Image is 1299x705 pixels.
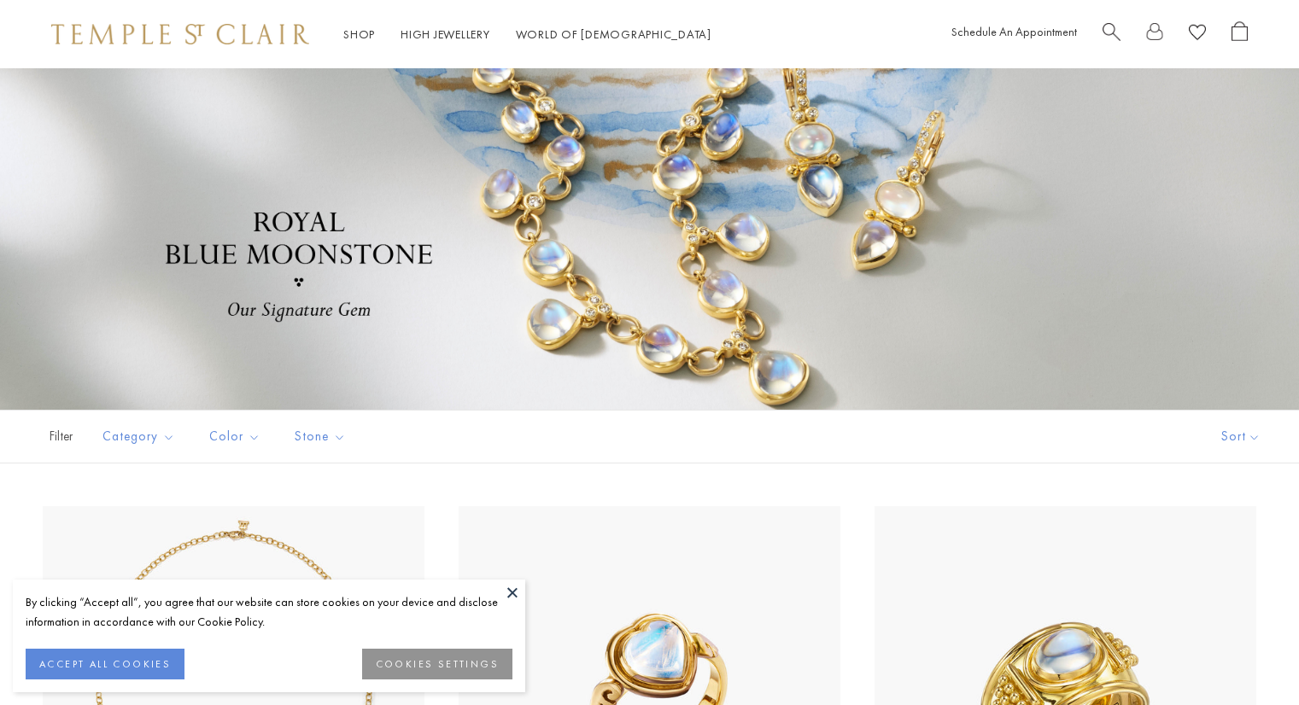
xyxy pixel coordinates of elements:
span: Color [201,426,273,447]
button: Category [90,417,188,456]
nav: Main navigation [343,24,711,45]
span: Category [94,426,188,447]
a: Open Shopping Bag [1232,21,1248,48]
button: Show sort by [1183,411,1299,463]
div: By clicking “Accept all”, you agree that our website can store cookies on your device and disclos... [26,592,512,632]
a: View Wishlist [1189,21,1206,48]
a: Search [1103,21,1121,48]
button: COOKIES SETTINGS [362,649,512,679]
a: High JewelleryHigh Jewellery [401,26,490,42]
button: Color [196,417,273,456]
span: Stone [286,426,359,447]
iframe: Gorgias live chat messenger [1214,625,1282,688]
a: Schedule An Appointment [951,24,1077,39]
button: Stone [282,417,359,456]
button: ACCEPT ALL COOKIES [26,649,184,679]
img: Temple St. Clair [51,24,309,44]
a: ShopShop [343,26,375,42]
a: World of [DEMOGRAPHIC_DATA]World of [DEMOGRAPHIC_DATA] [516,26,711,42]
